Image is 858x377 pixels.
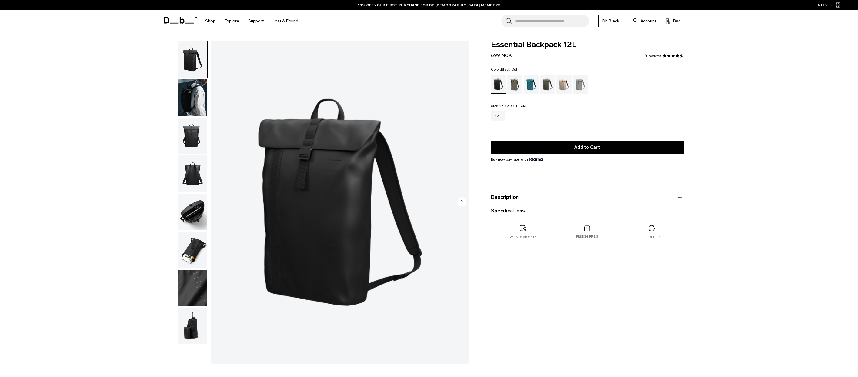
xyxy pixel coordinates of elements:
button: Bag [665,17,681,25]
button: Essential_Backpack_12L_Black_Out_Db_7.png [178,79,208,116]
span: Black Out [501,67,517,72]
button: Essential Backpack 12L Black Out [178,270,208,307]
a: Moss Green [540,75,555,94]
span: Essential Backpack 12L [491,41,684,49]
span: Bag [673,18,681,24]
a: Db Black [598,15,623,27]
button: Essential_Backpack_12L_Black_Out_Db_5.png [178,41,208,78]
a: Black Out [491,75,506,94]
a: Lost & Found [273,10,298,32]
button: Add to Cart [491,141,684,154]
img: Essential Backpack 12L Black Out [178,270,207,306]
img: {"height" => 20, "alt" => "Klarna"} [529,158,543,161]
a: 12L [491,111,505,121]
span: 899 NOK [491,52,512,58]
img: Essential_Backpack_12L_Black_Out_Db_7.png [178,79,207,116]
span: Buy now pay later with [491,157,543,162]
span: 48 x 30 x 12 CM [499,104,526,108]
p: 2 year warranty [510,235,536,239]
a: Sand Grey [573,75,588,94]
a: Fogbow Beige [556,75,572,94]
a: 81 reviews [644,54,661,57]
img: Essential_Backpack_12L_Black_Out_Db_2.png [178,308,207,344]
button: Essential_Backpack_12L_Black_Out_Db_6.png [178,117,208,154]
li: 1 / 8 [211,41,469,364]
button: Next slide [457,197,466,207]
p: Free returns [641,235,662,239]
a: 10% OFF YOUR FIRST PURCHASE FOR DB [DEMOGRAPHIC_DATA] MEMBERS [358,2,500,8]
img: Essential_Backpack_12L_Black_Out_Db_5.png [178,41,207,78]
button: Description [491,194,684,201]
a: Support [248,10,264,32]
img: Essential_Backpack_12L_Black_Out_Db_1.png [178,232,207,268]
a: Forest Green [507,75,522,94]
a: Midnight Teal [524,75,539,94]
a: Explore [225,10,239,32]
nav: Main Navigation [201,10,303,32]
img: Essential_Backpack_12L_Black_Out_Db_5.png [211,41,469,364]
button: Essential_Backpack_12L_Black_Out_Db_1.png [178,232,208,269]
legend: Color: [491,68,518,71]
button: Specifications [491,207,684,215]
img: Essential Backpack 12L Black Out [178,155,207,192]
legend: Size: [491,104,526,108]
a: Account [633,17,656,25]
img: Essential_Backpack_12L_Black_Out_Db_4.png [178,194,207,230]
button: Essential Backpack 12L Black Out [178,155,208,192]
button: Essential_Backpack_12L_Black_Out_Db_4.png [178,193,208,230]
a: Shop [205,10,215,32]
button: Essential_Backpack_12L_Black_Out_Db_2.png [178,308,208,345]
span: Account [640,18,656,24]
p: Free shipping [576,235,598,239]
img: Essential_Backpack_12L_Black_Out_Db_6.png [178,118,207,154]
